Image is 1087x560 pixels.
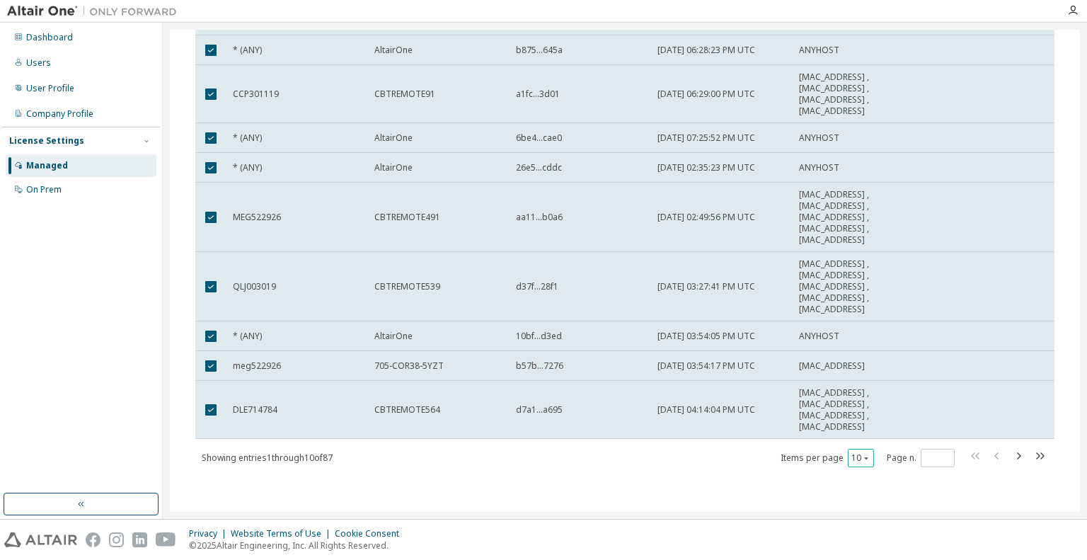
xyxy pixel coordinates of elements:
[26,32,73,43] div: Dashboard
[799,189,898,246] span: [MAC_ADDRESS] , [MAC_ADDRESS] , [MAC_ADDRESS] , [MAC_ADDRESS] , [MAC_ADDRESS]
[189,539,408,552] p: © 2025 Altair Engineering, Inc. All Rights Reserved.
[374,404,440,416] span: CBTREMOTE564
[516,281,558,292] span: d37f...28f1
[26,83,74,94] div: User Profile
[132,532,147,547] img: linkedin.svg
[851,452,870,464] button: 10
[657,281,755,292] span: [DATE] 03:27:41 PM UTC
[516,404,563,416] span: d7a1...a695
[233,88,279,100] span: CCP301119
[374,212,440,223] span: CBTREMOTE491
[374,331,413,342] span: AltairOne
[231,528,335,539] div: Website Terms of Use
[657,404,755,416] span: [DATE] 04:14:04 PM UTC
[7,4,184,18] img: Altair One
[516,360,563,372] span: b57b...7276
[156,532,176,547] img: youtube.svg
[799,132,839,144] span: ANYHOST
[189,528,231,539] div: Privacy
[233,45,262,56] span: * (ANY)
[516,88,560,100] span: a1fc...3d01
[799,360,865,372] span: [MAC_ADDRESS]
[26,160,68,171] div: Managed
[86,532,100,547] img: facebook.svg
[233,162,262,173] span: * (ANY)
[657,212,755,223] span: [DATE] 02:49:56 PM UTC
[799,72,898,117] span: [MAC_ADDRESS] , [MAC_ADDRESS] , [MAC_ADDRESS] , [MAC_ADDRESS]
[657,88,755,100] span: [DATE] 06:29:00 PM UTC
[233,331,262,342] span: * (ANY)
[657,45,755,56] span: [DATE] 06:28:23 PM UTC
[233,281,276,292] span: QLJ003019
[799,331,839,342] span: ANYHOST
[233,404,277,416] span: DLE714784
[374,360,444,372] span: 705-COR38-5YZT
[335,528,408,539] div: Cookie Consent
[657,162,755,173] span: [DATE] 02:35:23 PM UTC
[781,449,874,467] span: Items per page
[233,132,262,144] span: * (ANY)
[374,88,435,100] span: CBTREMOTE91
[233,360,281,372] span: meg522926
[799,258,898,315] span: [MAC_ADDRESS] , [MAC_ADDRESS] , [MAC_ADDRESS] , [MAC_ADDRESS] , [MAC_ADDRESS]
[516,331,562,342] span: 10bf...d3ed
[26,184,62,195] div: On Prem
[26,57,51,69] div: Users
[799,387,898,433] span: [MAC_ADDRESS] , [MAC_ADDRESS] , [MAC_ADDRESS] , [MAC_ADDRESS]
[657,360,755,372] span: [DATE] 03:54:17 PM UTC
[887,449,955,467] span: Page n.
[374,45,413,56] span: AltairOne
[516,132,562,144] span: 6be4...cae0
[374,132,413,144] span: AltairOne
[657,331,755,342] span: [DATE] 03:54:05 PM UTC
[374,162,413,173] span: AltairOne
[374,281,440,292] span: CBTREMOTE539
[799,45,839,56] span: ANYHOST
[233,212,281,223] span: MEG522926
[9,135,84,147] div: License Settings
[4,532,77,547] img: altair_logo.svg
[799,162,839,173] span: ANYHOST
[516,162,562,173] span: 26e5...cddc
[202,452,333,464] span: Showing entries 1 through 10 of 87
[26,108,93,120] div: Company Profile
[516,45,563,56] span: b875...645a
[109,532,124,547] img: instagram.svg
[516,212,563,223] span: aa11...b0a6
[657,132,755,144] span: [DATE] 07:25:52 PM UTC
